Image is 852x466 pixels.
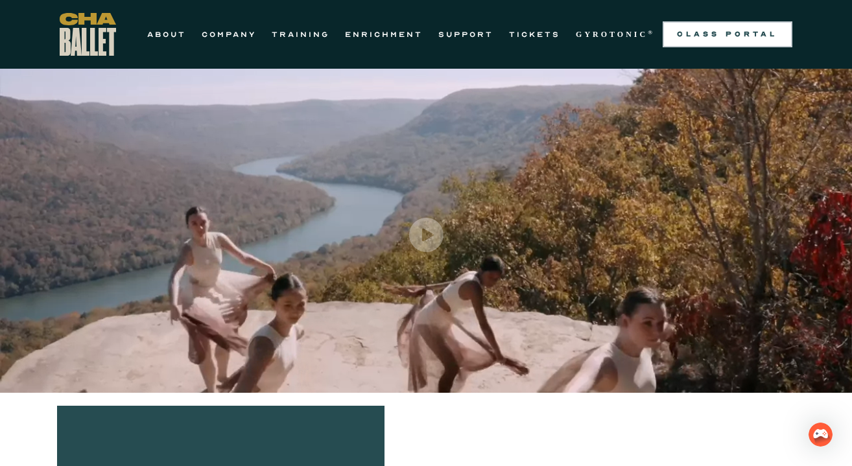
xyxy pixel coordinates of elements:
[60,13,116,56] a: home
[147,27,186,42] a: ABOUT
[509,27,560,42] a: TICKETS
[345,27,423,42] a: ENRICHMENT
[648,29,655,36] sup: ®
[663,21,792,47] a: Class Portal
[272,27,329,42] a: TRAINING
[202,27,256,42] a: COMPANY
[670,29,785,40] div: Class Portal
[576,30,648,39] strong: GYROTONIC
[438,27,493,42] a: SUPPORT
[576,27,655,42] a: GYROTONIC®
